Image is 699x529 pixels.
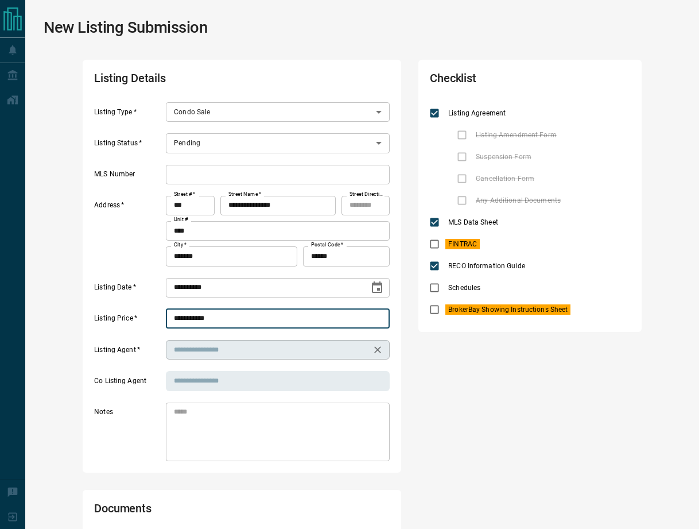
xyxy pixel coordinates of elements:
span: Cancellation Form [473,173,537,184]
label: Co Listing Agent [94,376,163,391]
span: FINTRAC [445,239,480,249]
h1: New Listing Submission [44,18,208,37]
span: RECO Information Guide [445,261,527,271]
h2: Listing Details [94,71,271,91]
label: MLS Number [94,169,163,184]
span: Listing Agreement [445,108,508,118]
label: Unit # [174,216,188,223]
div: Condo Sale [166,102,390,122]
label: Listing Status [94,138,163,153]
label: Street # [174,191,195,198]
label: Address [94,200,163,266]
label: Listing Agent [94,345,163,360]
label: Street Name [228,191,261,198]
label: Listing Date [94,283,163,298]
span: Suspension Form [473,152,534,162]
div: Pending [166,133,390,153]
label: Postal Code [311,241,343,249]
span: MLS Data Sheet [445,217,501,227]
h2: Checklist [430,71,550,91]
span: Listing Amendment Form [473,130,559,140]
button: Clear [370,342,386,358]
label: Listing Price [94,314,163,329]
label: Street Direction [349,191,384,198]
span: Any Additional Documents [473,195,564,206]
label: City [174,241,187,249]
label: Notes [94,407,163,461]
h2: Documents [94,501,271,521]
span: Schedules [445,283,483,293]
label: Listing Type [94,107,163,122]
span: BrokerBay Showing Instructions Sheet [445,304,570,315]
button: Choose date, selected date is Sep 15, 2025 [366,276,389,299]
